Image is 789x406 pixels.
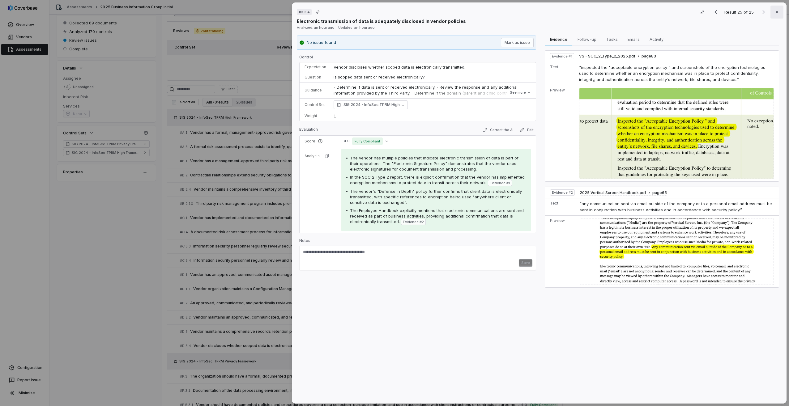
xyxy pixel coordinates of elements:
[548,35,570,43] span: Evidence
[642,54,656,59] span: page 83
[334,65,465,70] span: Vendor discloses whether scoped data is electronically transmitted.
[334,113,336,118] span: 1
[350,175,525,185] span: In the SOC 2 Type 2 report, there is explicit confirmation that the vendor has implemented encryp...
[403,219,424,224] span: Evidence # 2
[580,201,772,212] span: “any communication sent via email outside of the company or to a personal email address must be s...
[724,9,755,15] p: Result 25 of 25
[334,74,425,79] span: Is scoped data sent or received electronically?
[545,85,577,182] td: Preview
[710,8,722,16] button: Previous result
[297,25,335,30] span: Analyzed: an hour ago
[350,155,518,171] span: The vendor has multiple policies that indicate electronic transmission of data is part of their o...
[517,126,536,133] button: Edit
[299,10,310,15] span: # D.3.4
[305,113,326,118] p: Weight
[490,180,510,185] span: Evidence # 1
[299,55,536,62] p: Control
[299,127,318,134] p: Evaluation
[312,6,323,18] button: Copy link
[579,65,765,82] span: “inspected the "acceptable encryption policy " and screenshots of the encryption technologies use...
[338,25,375,30] span: Updated: an hour ago
[579,54,656,59] button: VS - SOC_2_Type_2_2025.pdfpage83
[305,154,320,159] p: Analysis
[545,216,577,287] td: Preview
[352,137,383,145] span: Fully Compliant
[297,18,466,24] p: Electronic transmission of data is adequately disclosed in vendor policies
[341,137,390,145] button: 4.0Fully Compliant
[580,190,646,195] span: 2025 Vertical Screen Handbook.pdf
[604,35,620,43] span: Tasks
[545,62,577,85] td: Text
[545,198,577,216] td: Text
[305,102,326,107] p: Control Set
[350,189,522,205] span: The vendor's "Defense in Depth" policy further confirms that client data is electronically transm...
[647,35,666,43] span: Activity
[625,35,642,43] span: Emails
[480,126,516,134] button: Correct the AI
[299,238,536,246] p: Notes
[579,54,635,59] span: VS - SOC_2_Type_2_2025.pdf
[305,65,326,70] p: Expectation
[334,84,531,115] p: - Determine if data is sent or received electronically. - Review the response and any additional ...
[579,88,774,179] img: cf41ba5bf45e440a84968f073b7f5b15_original.jpg_w1200.jpg
[580,190,667,196] button: 2025 Vertical Screen Handbook.pdfpage65
[305,75,326,80] p: Question
[580,218,774,285] img: 13b97fdd47374ec8a823ce2227b5f7a3_original.jpg_w1200.jpg
[343,102,405,108] span: SIG 2024 - InfoSec TPRM High Framework
[552,54,572,59] span: Evidence # 1
[307,40,336,46] p: No issue found
[552,190,573,195] span: Evidence # 2
[575,35,599,43] span: Follow-up
[652,190,667,195] span: page 65
[508,87,533,98] button: See more
[350,208,524,224] span: The Employee Handbook explicitly mentions that electronic communications are sent and received as...
[305,139,334,144] p: Score
[305,88,326,93] p: Guidance
[501,38,534,47] button: Mark as issue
